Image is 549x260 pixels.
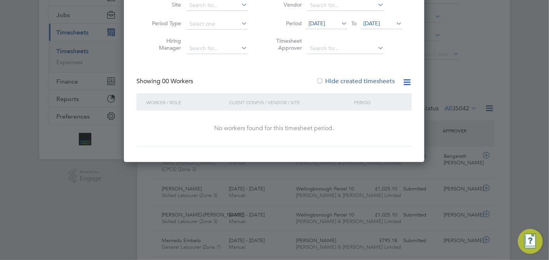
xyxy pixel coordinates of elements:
span: [DATE] [308,20,325,27]
label: Period Type [146,20,181,27]
span: [DATE] [363,20,380,27]
label: Timesheet Approver [267,37,302,51]
label: Site [146,1,181,8]
label: Hide created timesheets [316,77,395,85]
input: Select one [186,19,247,30]
div: Showing [136,77,195,86]
div: Client Config / Vendor / Site [227,93,352,111]
input: Search for... [186,43,247,54]
div: Worker / Role [144,93,227,111]
div: No workers found for this timesheet period. [144,124,404,133]
label: Vendor [267,1,302,8]
label: Period [267,20,302,27]
span: To [349,18,359,28]
button: Engage Resource Center [518,229,543,254]
div: Period [352,93,404,111]
input: Search for... [307,43,384,54]
span: 00 Workers [162,77,193,85]
label: Hiring Manager [146,37,181,51]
